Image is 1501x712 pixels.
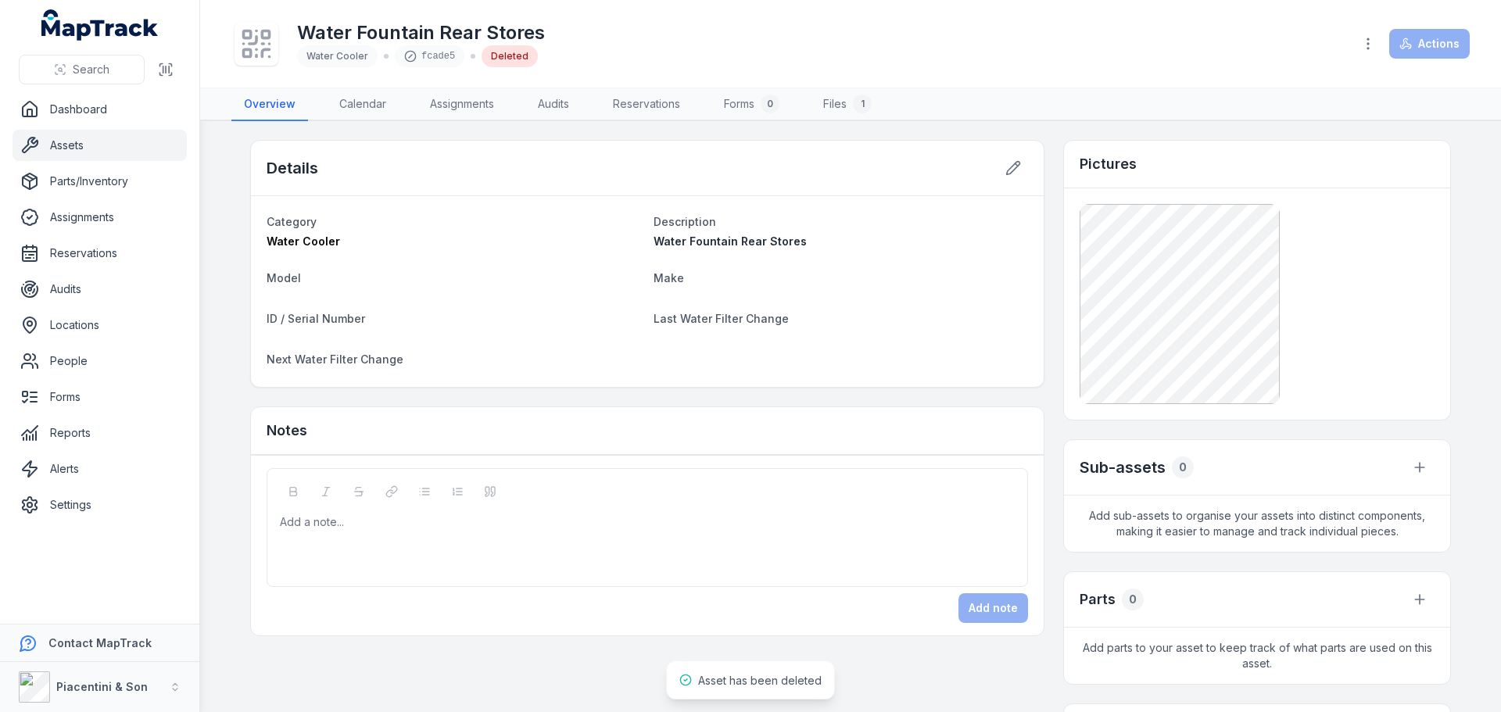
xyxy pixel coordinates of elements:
a: Overview [231,88,308,121]
span: Water Cooler [306,50,368,62]
h2: Details [267,157,318,179]
a: Locations [13,309,187,341]
span: Description [654,215,716,228]
button: Search [19,55,145,84]
strong: Contact MapTrack [48,636,152,649]
span: Water Fountain Rear Stores [654,234,807,248]
span: Asset has been deleted [698,674,822,687]
h2: Sub-assets [1080,456,1166,478]
span: ID / Serial Number [267,312,365,325]
span: Category [267,215,317,228]
div: fcade5 [395,45,464,67]
a: Reports [13,417,187,449]
a: Forms [13,381,187,413]
h3: Notes [267,420,307,442]
h3: Pictures [1080,153,1137,175]
div: 1 [853,95,872,113]
a: Calendar [327,88,399,121]
span: Search [73,62,109,77]
a: MapTrack [41,9,159,41]
a: Parts/Inventory [13,166,187,197]
a: Reservations [600,88,693,121]
a: Assignments [13,202,187,233]
div: Deleted [482,45,538,67]
div: 0 [1122,589,1144,610]
span: Next Water Filter Change [267,352,403,366]
div: 0 [1172,456,1194,478]
h1: Water Fountain Rear Stores [297,20,545,45]
span: Model [267,271,301,284]
a: Alerts [13,453,187,485]
a: Audits [525,88,582,121]
span: Add parts to your asset to keep track of what parts are used on this asset. [1064,628,1450,684]
a: Dashboard [13,94,187,125]
div: 0 [761,95,779,113]
a: Assignments [417,88,507,121]
a: Forms0 [711,88,792,121]
a: Settings [13,489,187,521]
span: Water Cooler [267,234,340,248]
a: People [13,345,187,377]
span: Make [654,271,684,284]
a: Assets [13,130,187,161]
strong: Piacentini & Son [56,680,148,693]
a: Audits [13,274,187,305]
a: Reservations [13,238,187,269]
h3: Parts [1080,589,1116,610]
span: Add sub-assets to organise your assets into distinct components, making it easier to manage and t... [1064,496,1450,552]
a: Files1 [811,88,884,121]
span: Last Water Filter Change [654,312,789,325]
